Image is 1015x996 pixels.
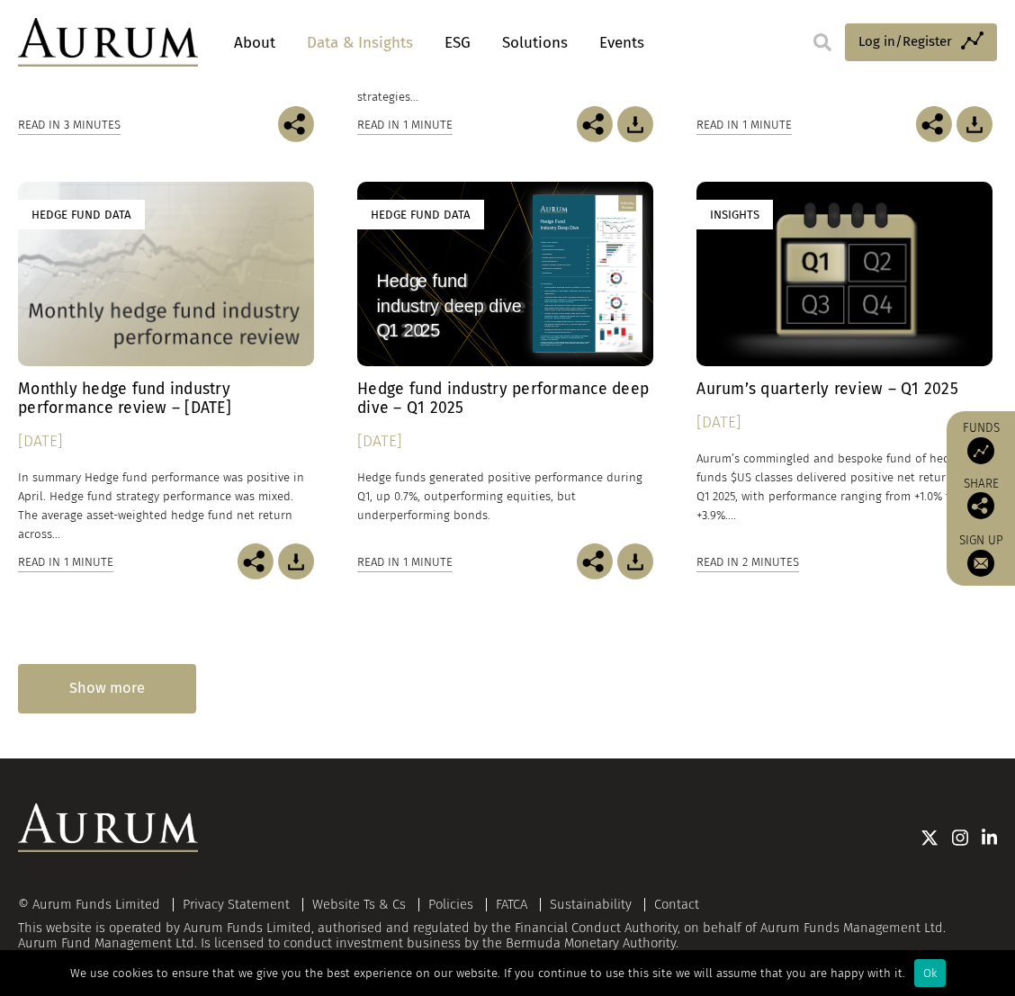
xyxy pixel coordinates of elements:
[18,115,121,135] div: Read in 3 minutes
[952,829,968,847] img: Instagram icon
[298,26,422,59] a: Data & Insights
[813,33,831,51] img: search.svg
[225,26,284,59] a: About
[590,26,644,59] a: Events
[18,897,997,952] div: This website is operated by Aurum Funds Limited, authorised and regulated by the Financial Conduc...
[18,200,145,229] div: Hedge Fund Data
[577,543,613,579] img: Share this post
[18,429,314,454] div: [DATE]
[696,449,993,525] p: Aurum’s commingled and bespoke fund of hedge funds $US classes delivered positive net returns ove...
[18,18,198,67] img: Aurum
[982,829,998,847] img: Linkedin icon
[957,106,993,142] img: Download Article
[238,543,274,579] img: Share this post
[357,182,653,543] a: Hedge Fund Data Hedge fund industry performance deep dive – Q1 2025 [DATE] Hedge funds generated ...
[921,829,939,847] img: Twitter icon
[956,478,1006,519] div: Share
[617,106,653,142] img: Download Article
[696,200,773,229] div: Insights
[696,410,993,435] div: [DATE]
[18,468,314,544] p: In summary Hedge fund performance was positive in April. Hedge fund strategy performance was mixe...
[18,664,196,713] div: Show more
[916,106,952,142] img: Share this post
[18,182,314,543] a: Hedge Fund Data Monthly hedge fund industry performance review – [DATE] [DATE] In summary Hedge f...
[312,896,406,912] a: Website Ts & Cs
[845,23,997,61] a: Log in/Register
[18,552,113,572] div: Read in 1 minute
[914,959,946,987] div: Ok
[357,429,653,454] div: [DATE]
[436,26,480,59] a: ESG
[357,115,453,135] div: Read in 1 minute
[357,380,653,417] h4: Hedge fund industry performance deep dive – Q1 2025
[967,492,994,519] img: Share this post
[357,200,484,229] div: Hedge Fund Data
[967,550,994,577] img: Sign up to our newsletter
[18,898,169,911] div: © Aurum Funds Limited
[428,896,473,912] a: Policies
[696,552,799,572] div: Read in 2 minutes
[357,552,453,572] div: Read in 1 minute
[696,182,993,543] a: Insights Aurum’s quarterly review – Q1 2025 [DATE] Aurum’s commingled and bespoke fund of hedge f...
[617,543,653,579] img: Download Article
[550,896,632,912] a: Sustainability
[956,533,1006,577] a: Sign up
[577,106,613,142] img: Share this post
[357,468,653,525] p: Hedge funds generated positive performance during Q1, up 0.7%, outperforming equities, but underp...
[967,437,994,464] img: Access Funds
[278,106,314,142] img: Share this post
[654,896,699,912] a: Contact
[696,115,792,135] div: Read in 1 minute
[858,31,952,52] span: Log in/Register
[493,26,577,59] a: Solutions
[18,803,198,852] img: Aurum Logo
[183,896,290,912] a: Privacy Statement
[278,543,314,579] img: Download Article
[18,380,314,417] h4: Monthly hedge fund industry performance review – [DATE]
[496,896,527,912] a: FATCA
[696,380,993,399] h4: Aurum’s quarterly review – Q1 2025
[956,420,1006,464] a: Funds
